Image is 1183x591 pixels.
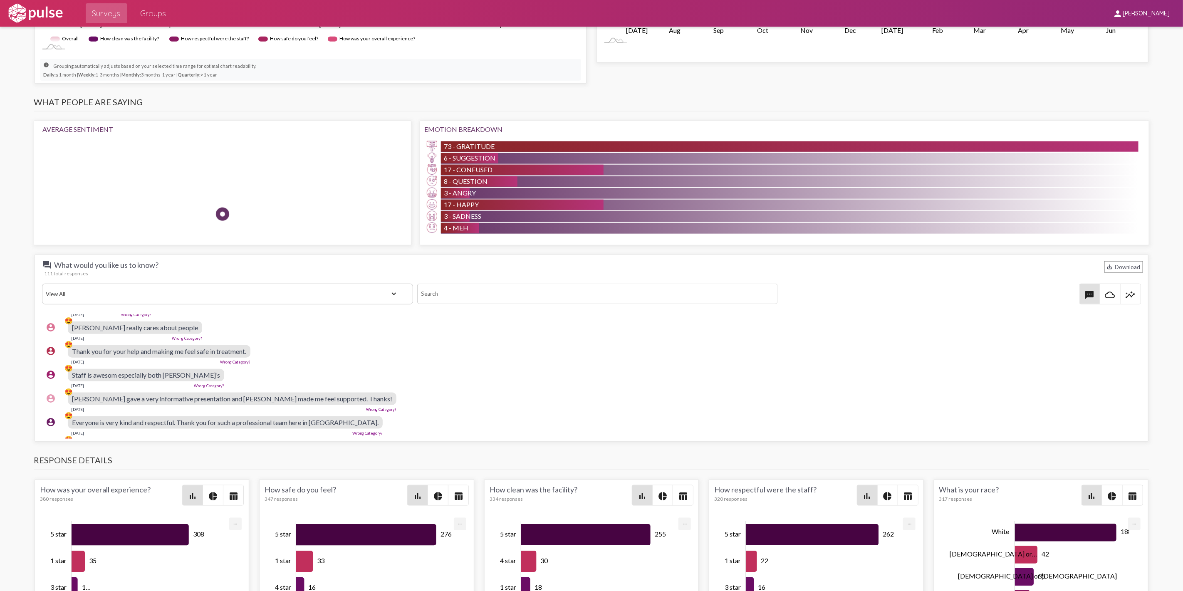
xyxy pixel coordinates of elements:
[188,491,198,501] mat-icon: bar_chart
[1107,491,1117,501] mat-icon: pie_chart
[958,572,1117,580] tspan: [DEMOGRAPHIC_DATA] or [DEMOGRAPHIC_DATA]
[761,557,769,565] tspan: 22
[427,188,437,198] img: Angry
[34,455,1149,470] h3: Response Details
[714,485,856,506] div: How respectful were the staff?
[1107,264,1113,270] mat-icon: Download
[1061,26,1075,34] tspan: May
[46,370,56,380] mat-icon: account_circle
[43,62,256,78] small: Grouping automatically adjusts based on your selected time range for optimal chart readability. ≤...
[169,33,250,45] g: How respectful were the staff?
[121,312,151,317] a: Wrong Category?
[40,485,182,506] div: How was your overall experience?
[46,393,56,403] mat-icon: account_circle
[1106,5,1176,21] button: [PERSON_NAME]
[43,62,53,72] mat-icon: info
[427,211,437,221] img: Sadness
[72,371,220,379] span: Staff is awesom especially both [PERSON_NAME]’s
[34,97,1149,111] h3: What people are saying
[500,557,516,565] tspan: 4 star
[427,223,437,233] img: Meh
[7,3,64,24] img: white-logo.svg
[427,176,437,186] img: Question
[444,200,479,208] span: 17 - Happy
[632,485,652,505] button: Bar chart
[46,346,56,356] mat-icon: account_circle
[78,72,96,77] strong: Weekly:
[992,528,1009,536] tspan: White
[71,383,84,388] div: [DATE]
[64,435,73,443] div: 😍
[163,20,173,27] tspan: Sep
[194,383,224,388] a: Wrong Category?
[898,485,918,505] button: Table view
[319,20,341,27] tspan: [DATE]
[489,20,503,27] tspan: May
[265,485,407,506] div: How safe do you feel?
[50,530,67,538] tspan: 5 star
[932,26,943,34] tspan: Feb
[183,485,203,505] button: Bar chart
[444,177,488,185] span: 8 - Question
[43,72,56,77] strong: Daily:
[64,340,73,349] div: 😍
[1087,491,1097,501] mat-icon: bar_chart
[46,417,56,427] mat-icon: account_circle
[1128,518,1141,526] a: Export [Press ENTER or use arrow keys to navigate]
[72,347,246,355] span: Thank you for your help and making me feel safe in treatment.
[64,388,73,396] div: 😍
[42,125,403,133] div: Average Sentiment
[678,491,688,501] mat-icon: table_chart
[86,3,127,23] a: Surveys
[71,312,84,317] div: [DATE]
[317,557,325,565] tspan: 33
[444,154,495,162] span: 6 - Suggestion
[72,324,198,331] span: [PERSON_NAME] really cares about people
[40,496,182,502] div: 380 responses
[669,26,681,34] tspan: Aug
[71,430,84,435] div: [DATE]
[862,491,872,501] mat-icon: bar_chart
[42,260,52,270] mat-icon: question_answer
[1042,550,1049,558] tspan: 42
[939,496,1082,502] div: 317 responses
[444,224,468,232] span: 4 - Meh
[1106,26,1116,34] tspan: Jun
[71,407,84,412] div: [DATE]
[444,212,481,220] span: 3 - Sadness
[46,322,56,332] mat-icon: account_circle
[89,33,161,45] g: How clean was the facility?
[653,485,673,505] button: Pie style chart
[121,72,141,77] strong: Monthly:
[228,491,238,501] mat-icon: table_chart
[1123,485,1143,505] button: Table view
[245,20,257,27] tspan: Nov
[44,270,1143,277] div: 111 total responses
[92,6,121,21] span: Surveys
[490,485,632,506] div: How clean was the facility?
[134,3,173,23] a: Groups
[408,485,428,505] button: Bar chart
[50,33,571,45] g: Legend
[64,364,73,372] div: 😍
[974,26,986,34] tspan: Mar
[673,485,693,505] button: Table view
[725,557,741,565] tspan: 1 star
[950,550,1037,558] tspan: [DEMOGRAPHIC_DATA] or…
[637,491,647,501] mat-icon: bar_chart
[655,530,666,538] tspan: 255
[275,557,291,565] tspan: 1 star
[903,518,916,526] a: Export [Press ENTER or use arrow keys to navigate]
[427,199,437,210] img: Happy
[883,491,893,501] mat-icon: pie_chart
[883,530,894,538] tspan: 262
[407,20,420,27] tspan: Mar
[1128,491,1138,501] mat-icon: table_chart
[64,317,73,325] div: 😍
[258,33,319,45] g: How safe do you feel?
[713,26,724,34] tspan: Sep
[275,141,300,166] img: Happy
[328,33,416,45] g: How was your overall experience?
[725,530,741,538] tspan: 5 star
[1123,10,1170,17] span: [PERSON_NAME]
